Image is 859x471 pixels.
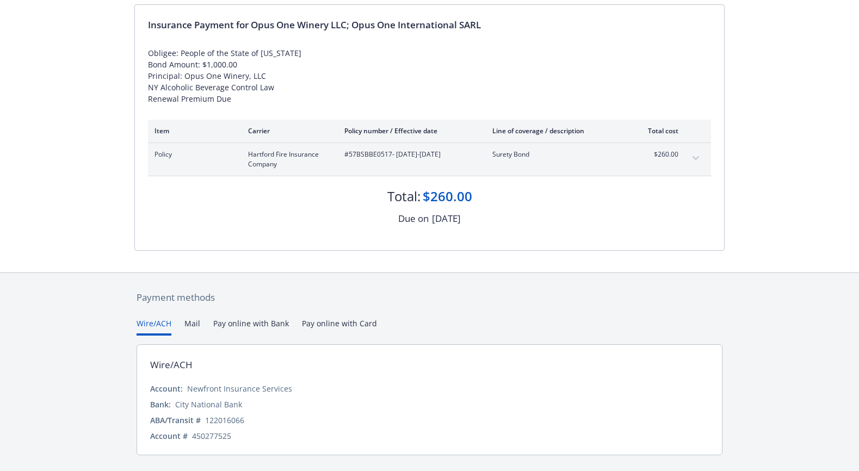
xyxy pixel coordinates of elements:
span: Policy [155,150,231,159]
div: Carrier [248,126,327,135]
div: PolicyHartford Fire Insurance Company#57BSBBE0517- [DATE]-[DATE]Surety Bond$260.00expand content [148,143,711,176]
div: Account # [150,430,188,442]
button: Mail [184,318,200,336]
span: Hartford Fire Insurance Company [248,150,327,169]
div: Payment methods [137,290,722,305]
div: Wire/ACH [150,358,193,372]
div: Total cost [638,126,678,135]
div: Obligee: People of the State of [US_STATE] Bond Amount: $1,000.00 Principal: Opus One Winery, LLC... [148,47,711,104]
button: Pay online with Bank [213,318,289,336]
div: Bank: [150,399,171,410]
div: City National Bank [175,399,242,410]
div: Total: [387,187,421,206]
button: Wire/ACH [137,318,171,336]
div: Newfront Insurance Services [187,383,292,394]
div: Line of coverage / description [492,126,620,135]
div: [DATE] [432,212,461,226]
div: 122016066 [205,414,244,426]
div: Due on [398,212,429,226]
div: Policy number / Effective date [344,126,475,135]
span: Surety Bond [492,150,620,159]
div: ABA/Transit # [150,414,201,426]
div: $260.00 [423,187,472,206]
span: #57BSBBE0517 - [DATE]-[DATE] [344,150,475,159]
div: Insurance Payment for Opus One Winery LLC; Opus One International SARL [148,18,711,32]
button: expand content [687,150,704,167]
span: $260.00 [638,150,678,159]
div: 450277525 [192,430,231,442]
button: Pay online with Card [302,318,377,336]
div: Account: [150,383,183,394]
div: Item [155,126,231,135]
